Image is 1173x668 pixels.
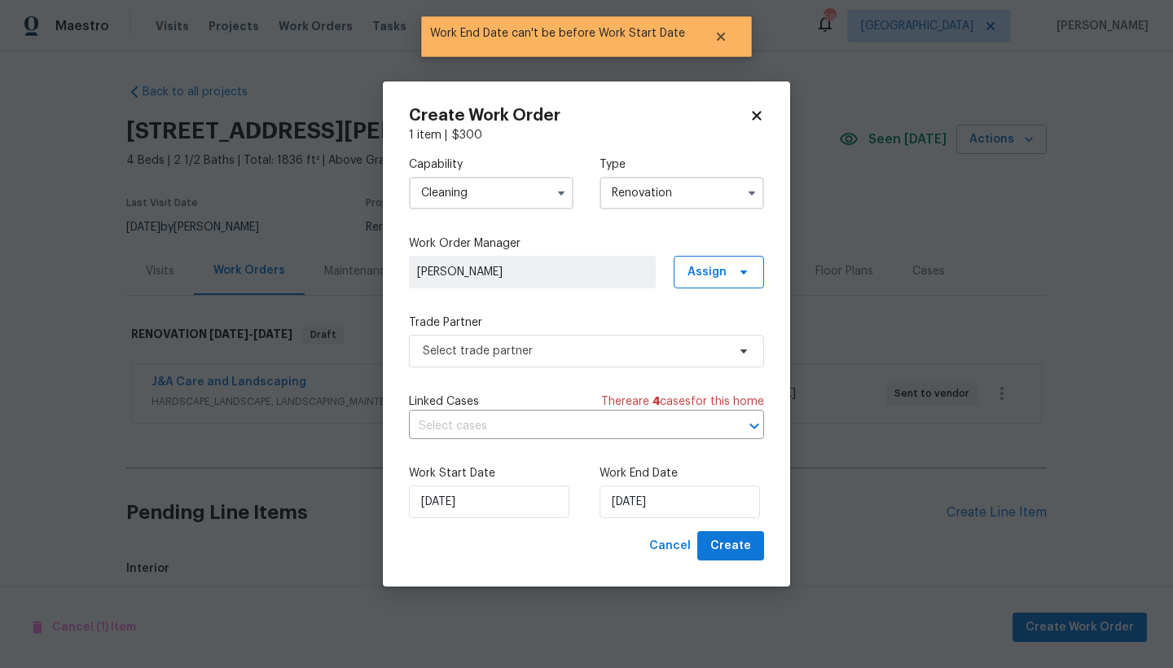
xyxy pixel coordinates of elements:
[649,536,691,556] span: Cancel
[409,314,764,331] label: Trade Partner
[409,177,573,209] input: Select...
[600,177,764,209] input: Select...
[421,16,694,51] span: Work End Date can't be before Work Start Date
[601,393,764,410] span: There are case s for this home
[417,264,648,280] span: [PERSON_NAME]
[409,127,764,143] div: 1 item |
[409,108,749,124] h2: Create Work Order
[409,486,569,518] input: M/D/YYYY
[409,393,479,410] span: Linked Cases
[652,396,660,407] span: 4
[742,183,762,203] button: Show options
[600,465,764,481] label: Work End Date
[551,183,571,203] button: Show options
[697,531,764,561] button: Create
[409,465,573,481] label: Work Start Date
[688,264,727,280] span: Assign
[409,414,718,439] input: Select cases
[643,531,697,561] button: Cancel
[600,156,764,173] label: Type
[600,486,760,518] input: M/D/YYYY
[409,156,573,173] label: Capability
[743,415,766,437] button: Open
[409,235,764,252] label: Work Order Manager
[452,130,482,141] span: $ 300
[710,536,751,556] span: Create
[423,343,727,359] span: Select trade partner
[694,20,748,53] button: Close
